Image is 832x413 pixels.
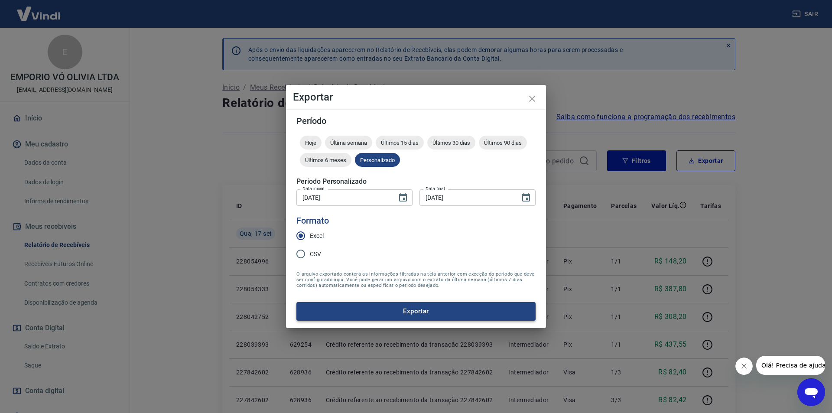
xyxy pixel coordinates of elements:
iframe: Mensagem da empresa [756,356,825,375]
h5: Período [296,117,536,125]
div: Última semana [325,136,372,150]
div: Últimos 90 dias [479,136,527,150]
input: DD/MM/YYYY [296,189,391,205]
span: Últimos 30 dias [427,140,475,146]
span: Excel [310,231,324,241]
span: Olá! Precisa de ajuda? [5,6,73,13]
span: Últimos 6 meses [300,157,351,163]
span: Personalizado [355,157,400,163]
div: Últimos 15 dias [376,136,424,150]
button: Choose date, selected date is 16 de set de 2025 [394,189,412,206]
span: CSV [310,250,321,259]
h4: Exportar [293,92,539,102]
label: Data final [426,185,445,192]
label: Data inicial [302,185,325,192]
span: Última semana [325,140,372,146]
div: Últimos 30 dias [427,136,475,150]
iframe: Botão para abrir a janela de mensagens [797,378,825,406]
span: Hoje [300,140,322,146]
div: Últimos 6 meses [300,153,351,167]
span: Últimos 15 dias [376,140,424,146]
iframe: Fechar mensagem [735,358,753,375]
span: O arquivo exportado conterá as informações filtradas na tela anterior com exceção do período que ... [296,271,536,288]
button: close [522,88,543,109]
legend: Formato [296,215,329,227]
div: Personalizado [355,153,400,167]
span: Últimos 90 dias [479,140,527,146]
button: Exportar [296,302,536,320]
input: DD/MM/YYYY [419,189,514,205]
button: Choose date, selected date is 17 de set de 2025 [517,189,535,206]
div: Hoje [300,136,322,150]
h5: Período Personalizado [296,177,536,186]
